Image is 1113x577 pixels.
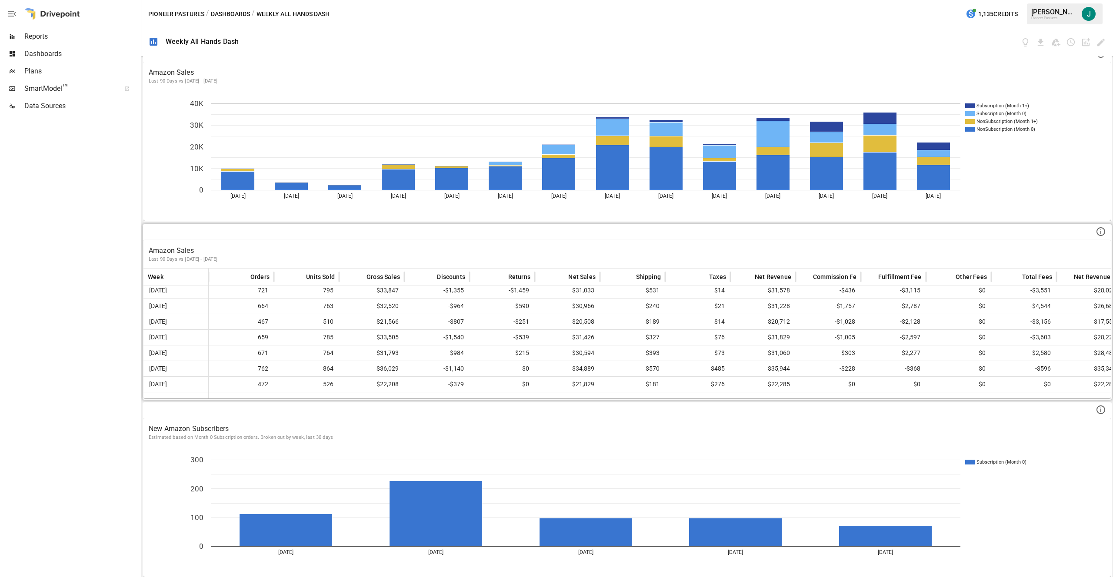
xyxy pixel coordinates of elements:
span: -$2,277 [865,345,922,361]
span: -$807 [409,314,465,329]
svg: A chart. [143,447,1104,577]
span: [DATE] [148,314,168,329]
span: $0 [930,314,987,329]
span: $0 [996,377,1052,392]
text: [DATE] [728,549,743,555]
span: $327 [604,330,661,345]
button: Sort [1061,271,1073,283]
span: $570 [604,361,661,376]
span: 526 [278,377,335,392]
span: -$3,156 [996,314,1052,329]
button: Sort [1009,271,1021,283]
img: Jacob Brighton [1082,7,1096,21]
span: 721 [213,283,270,298]
text: [DATE] [819,193,834,199]
span: -$3,603 [996,330,1052,345]
span: -$1,540 [409,330,465,345]
span: $14 [670,314,726,329]
p: Estimated based on Month 0 Subscription orders. Broken out by week, last 30 days [149,434,1106,441]
button: Sort [696,271,708,283]
span: $34,889 [539,361,596,376]
span: $0 [930,377,987,392]
p: Last 90 Days vs [DATE] - [DATE] [149,78,1106,85]
span: $30,594 [539,345,596,361]
text: NonSubscription (Month 0) [976,126,1035,132]
span: Commission Fees [813,272,863,281]
span: [DATE] [148,345,168,361]
span: Gross Sales [367,272,400,281]
span: $35,944 [735,361,791,376]
span: $0 [865,377,922,392]
button: Sort [800,271,812,283]
text: 40K [190,99,203,108]
span: 671 [213,345,270,361]
span: -$1,005 [800,330,856,345]
span: $31,578 [735,283,791,298]
div: / [252,9,255,20]
text: [DATE] [765,193,780,199]
span: -$539 [474,330,530,345]
text: NonSubscription (Month 1+) [976,119,1038,124]
span: -$251 [474,314,530,329]
text: [DATE] [444,193,460,199]
svg: A chart. [143,90,1104,221]
span: -$2,597 [865,330,922,345]
text: [DATE] [284,193,299,199]
span: $31,426 [539,330,596,345]
button: Sort [555,271,567,283]
text: [DATE] [712,193,727,199]
span: -$215 [474,345,530,361]
span: $485 [670,361,726,376]
span: $22,285 [735,377,791,392]
span: -$368 [865,361,922,376]
span: Returns [508,272,530,281]
span: Units Sold [306,272,335,281]
text: [DATE] [872,193,887,199]
span: $33,847 [343,283,400,298]
text: [DATE] [605,193,620,199]
div: Weekly All Hands Dash [166,37,239,46]
span: Total Fees [1022,272,1052,281]
span: ™ [62,82,68,93]
span: -$436 [800,283,856,298]
span: -$2,580 [996,345,1052,361]
button: Schedule dashboard [1066,37,1076,47]
button: Jacob Brighton [1076,2,1101,26]
text: [DATE] [278,549,293,555]
span: $21,829 [539,377,596,392]
span: $31,228 [735,298,791,314]
span: Other Fees [956,272,987,281]
span: 764 [278,345,335,361]
span: $240 [604,298,661,314]
button: Sort [623,271,635,283]
button: Add widget [1081,37,1091,47]
div: / [206,9,209,20]
button: Sort [943,271,955,283]
span: -$984 [409,345,465,361]
text: [DATE] [428,549,443,555]
text: [DATE] [391,193,406,199]
span: $33,505 [343,330,400,345]
div: Pioneer Pastures [1031,16,1076,20]
span: -$964 [409,298,465,314]
button: Sort [353,271,366,283]
span: Shipping [636,272,661,281]
text: [DATE] [498,193,513,199]
span: -$596 [996,361,1052,376]
span: Week [148,272,163,281]
span: $73 [670,345,726,361]
span: $20,508 [539,314,596,329]
text: [DATE] [578,549,593,555]
text: 20K [190,143,203,151]
span: Net Revenue [755,272,791,281]
span: Discounts [437,272,465,281]
p: Amazon Sales [149,67,1106,78]
span: $189 [604,314,661,329]
span: $76 [670,330,726,345]
span: $31,060 [735,345,791,361]
button: Download dashboard [1036,37,1046,47]
span: $21,566 [343,314,400,329]
span: $0 [930,361,987,376]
